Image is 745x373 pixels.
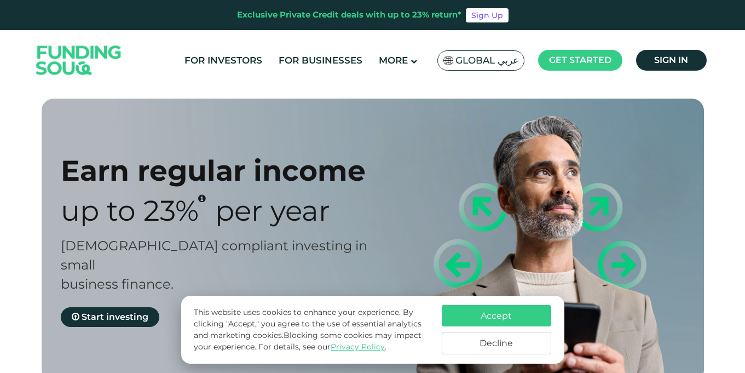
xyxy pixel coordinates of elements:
[331,342,385,352] a: Privacy Policy
[654,55,688,65] span: Sign in
[25,33,132,88] img: Logo
[182,51,265,70] a: For Investors
[258,342,386,352] span: For details, see our .
[61,153,392,188] div: Earn regular income
[61,238,367,292] span: [DEMOGRAPHIC_DATA] compliant investing in small business finance.
[549,55,611,65] span: Get started
[276,51,365,70] a: For Businesses
[442,305,551,326] button: Accept
[198,194,206,203] i: 23% IRR (expected) ~ 15% Net yield (expected)
[194,330,421,352] span: Blocking some cookies may impact your experience.
[237,9,461,21] div: Exclusive Private Credit deals with up to 23% return*
[61,307,159,327] a: Start investing
[443,56,453,65] img: SA Flag
[194,307,430,353] p: This website uses cookies to enhance your experience. By clicking "Accept," you agree to the use ...
[82,312,148,322] span: Start investing
[442,332,551,354] button: Decline
[636,50,707,71] a: Sign in
[455,54,518,67] span: Global عربي
[215,193,330,228] span: Per Year
[61,193,199,228] span: Up to 23%
[466,8,509,22] a: Sign Up
[379,55,408,66] span: More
